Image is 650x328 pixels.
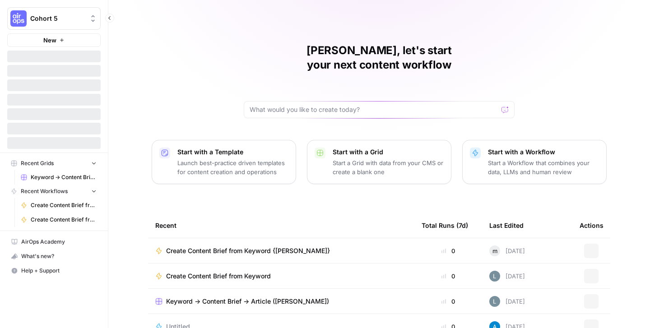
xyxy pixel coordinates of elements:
span: Recent Grids [21,159,54,167]
span: m [492,246,497,255]
span: Keyword -> Content Brief -> Article [31,173,97,181]
span: Create Content Brief from Keyword [31,201,97,209]
div: 0 [422,297,475,306]
button: Start with a TemplateLaunch best-practice driven templates for content creation and operations [152,140,296,184]
div: 0 [422,246,475,255]
div: Total Runs (7d) [422,213,468,238]
a: AirOps Academy [7,235,101,249]
button: Start with a WorkflowStart a Workflow that combines your data, LLMs and human review [462,140,607,184]
p: Start a Workflow that combines your data, LLMs and human review [488,158,599,176]
button: Start with a GridStart a Grid with data from your CMS or create a blank one [307,140,451,184]
span: Create Content Brief from Keyword [166,272,271,281]
div: 0 [422,272,475,281]
div: [DATE] [489,245,525,256]
span: Keyword -> Content Brief -> Article ([PERSON_NAME]) [166,297,329,306]
div: What's new? [8,249,100,263]
span: Create Content Brief from Keyword {[PERSON_NAME]} [166,246,330,255]
img: lv9aeu8m5xbjlu53qhb6bdsmtbjy [489,296,500,307]
button: Recent Grids [7,157,101,170]
h1: [PERSON_NAME], let's start your next content workflow [244,43,515,72]
img: lv9aeu8m5xbjlu53qhb6bdsmtbjy [489,271,500,282]
div: Last Edited [489,213,524,238]
button: Recent Workflows [7,185,101,198]
button: New [7,33,101,47]
p: Start with a Grid [333,148,444,157]
img: Cohort 5 Logo [10,10,27,27]
a: Keyword -> Content Brief -> Article ([PERSON_NAME]) [155,297,407,306]
span: Cohort 5 [30,14,85,23]
button: Workspace: Cohort 5 [7,7,101,30]
span: Create Content Brief from Keyword {[PERSON_NAME]} [31,216,97,224]
a: Create Content Brief from Keyword {[PERSON_NAME]} [17,213,101,227]
div: [DATE] [489,271,525,282]
span: New [43,36,56,45]
a: Keyword -> Content Brief -> Article [17,170,101,185]
a: Create Content Brief from Keyword [17,198,101,213]
input: What would you like to create today? [250,105,498,114]
a: Create Content Brief from Keyword [155,272,407,281]
div: Actions [580,213,604,238]
span: AirOps Academy [21,238,97,246]
button: What's new? [7,249,101,263]
span: Recent Workflows [21,187,68,195]
span: Help + Support [21,267,97,275]
p: Start with a Template [177,148,288,157]
div: Recent [155,213,407,238]
p: Start with a Workflow [488,148,599,157]
div: [DATE] [489,296,525,307]
a: Create Content Brief from Keyword {[PERSON_NAME]} [155,246,407,255]
p: Start a Grid with data from your CMS or create a blank one [333,158,444,176]
p: Launch best-practice driven templates for content creation and operations [177,158,288,176]
button: Help + Support [7,263,101,278]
